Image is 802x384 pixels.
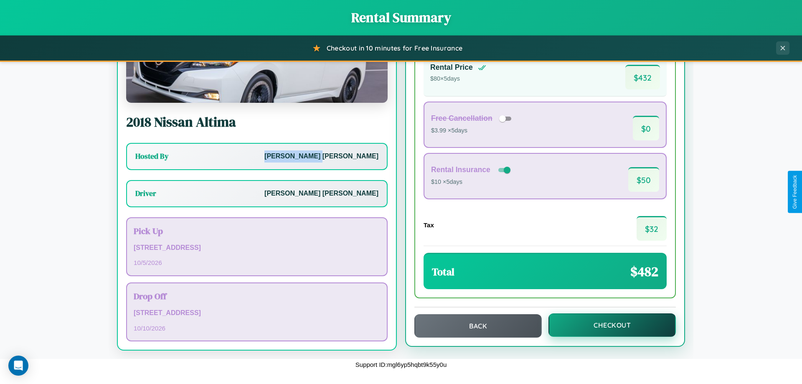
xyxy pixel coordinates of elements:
[264,188,378,200] p: [PERSON_NAME] [PERSON_NAME]
[431,165,490,174] h4: Rental Insurance
[430,74,486,84] p: $ 80 × 5 days
[134,290,380,302] h3: Drop Off
[134,307,380,319] p: [STREET_ADDRESS]
[134,257,380,268] p: 10 / 5 / 2026
[355,359,447,370] p: Support ID: mgl6yp5hqbt9k55y0u
[792,175,798,209] div: Give Feedback
[424,221,434,229] h4: Tax
[8,8,794,27] h1: Rental Summary
[430,63,473,72] h4: Rental Price
[135,151,168,161] h3: Hosted By
[633,116,659,140] span: $ 0
[431,177,512,188] p: $10 × 5 days
[630,262,658,281] span: $ 482
[135,188,156,198] h3: Driver
[264,150,378,163] p: [PERSON_NAME] [PERSON_NAME]
[414,314,542,338] button: Back
[8,356,28,376] div: Open Intercom Messenger
[126,113,388,131] h2: 2018 Nissan Altima
[134,242,380,254] p: [STREET_ADDRESS]
[134,225,380,237] h3: Pick Up
[625,65,660,89] span: $ 432
[548,313,676,337] button: Checkout
[637,216,667,241] span: $ 32
[431,114,492,123] h4: Free Cancellation
[134,323,380,334] p: 10 / 10 / 2026
[432,265,454,279] h3: Total
[628,167,659,192] span: $ 50
[327,44,462,52] span: Checkout in 10 minutes for Free Insurance
[431,125,514,136] p: $3.99 × 5 days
